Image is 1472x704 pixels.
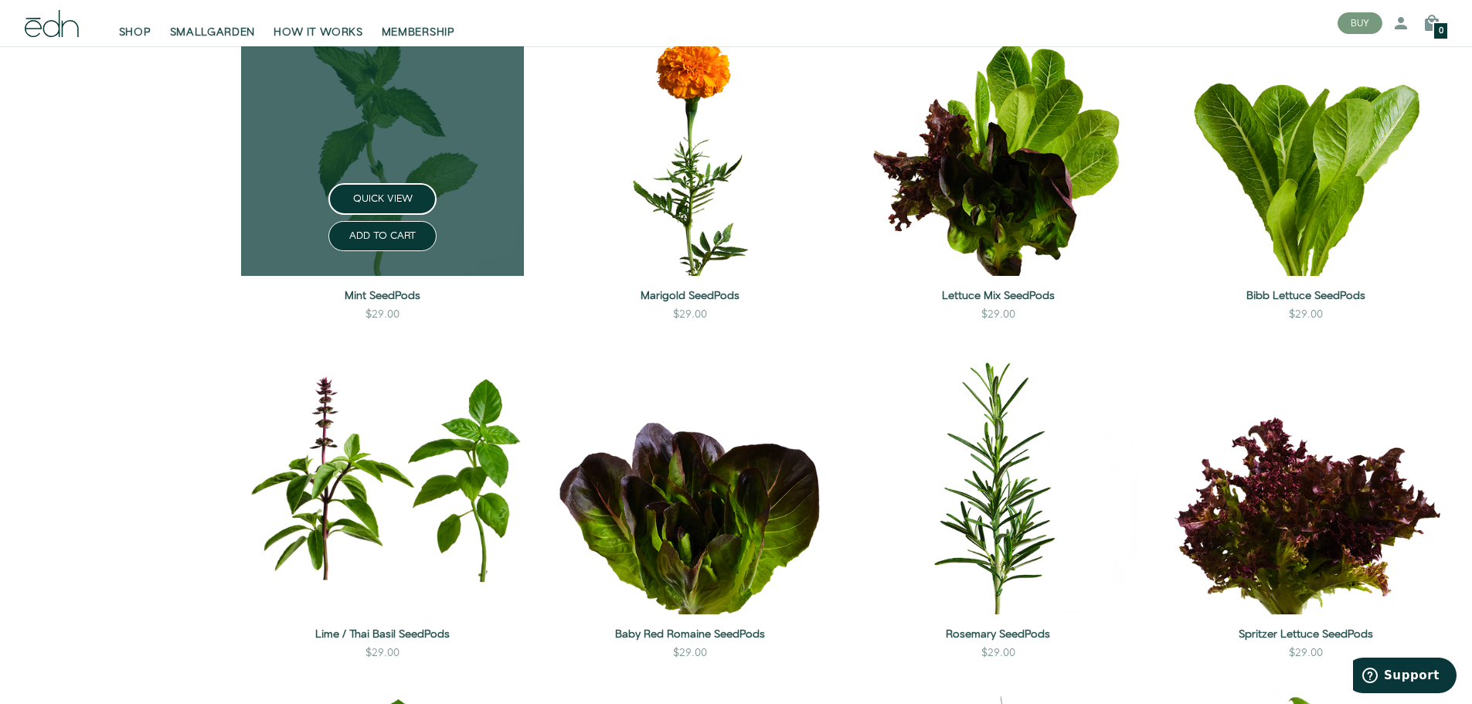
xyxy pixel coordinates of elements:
a: Lettuce Mix SeedPods [857,288,1140,304]
span: HOW IT WORKS [274,25,362,40]
div: $29.00 [981,645,1015,661]
button: QUICK VIEW [328,183,437,215]
div: $29.00 [1289,307,1323,322]
a: MEMBERSHIP [372,6,464,40]
button: ADD TO CART [328,221,437,251]
div: $29.00 [1289,645,1323,661]
a: Marigold SeedPods [549,288,831,304]
iframe: Opens a widget where you can find more information [1353,658,1457,696]
a: Lime / Thai Basil SeedPods [241,627,524,642]
a: Spritzer Lettuce SeedPods [1164,627,1447,642]
div: $29.00 [673,307,707,322]
span: SHOP [119,25,151,40]
div: $29.00 [365,645,399,661]
a: HOW IT WORKS [264,6,372,40]
a: SHOP [110,6,161,40]
a: Baby Red Romaine SeedPods [549,627,831,642]
img: Lime / Thai Basil SeedPods [241,332,524,614]
span: MEMBERSHIP [382,25,455,40]
span: SMALLGARDEN [170,25,256,40]
a: Mint SeedPods [241,288,524,304]
img: Rosemary SeedPods [857,332,1140,614]
div: $29.00 [673,645,707,661]
img: Spritzer Lettuce SeedPods [1164,332,1447,614]
a: SMALLGARDEN [161,6,265,40]
div: $29.00 [365,307,399,322]
img: Baby Red Romaine SeedPods [549,332,831,614]
button: BUY [1338,12,1382,34]
span: 0 [1439,27,1443,36]
a: Rosemary SeedPods [857,627,1140,642]
div: $29.00 [981,307,1015,322]
a: Bibb Lettuce SeedPods [1164,288,1447,304]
